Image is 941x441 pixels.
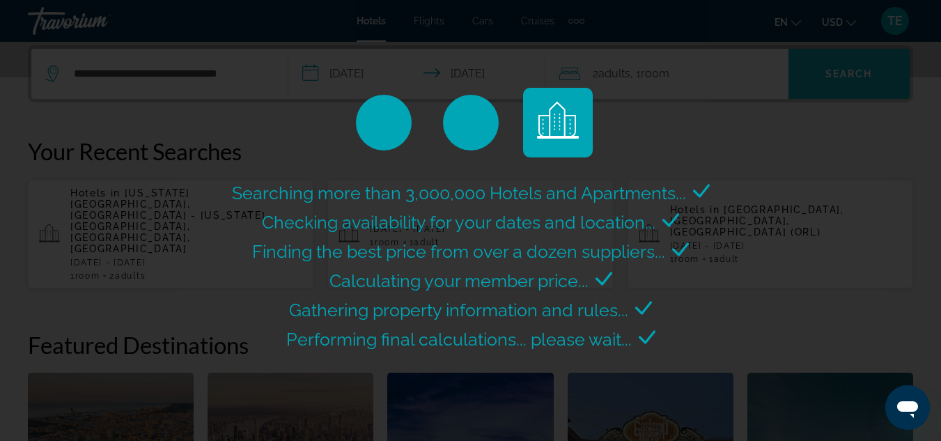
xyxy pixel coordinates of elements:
[289,300,628,320] span: Gathering property information and rules...
[252,241,665,262] span: Finding the best price from over a dozen suppliers...
[286,329,632,350] span: Performing final calculations... please wait...
[329,270,589,291] span: Calculating your member price...
[262,212,655,233] span: Checking availability for your dates and location...
[232,183,686,203] span: Searching more than 3,000,000 Hotels and Apartments...
[885,385,930,430] iframe: Button to launch messaging window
